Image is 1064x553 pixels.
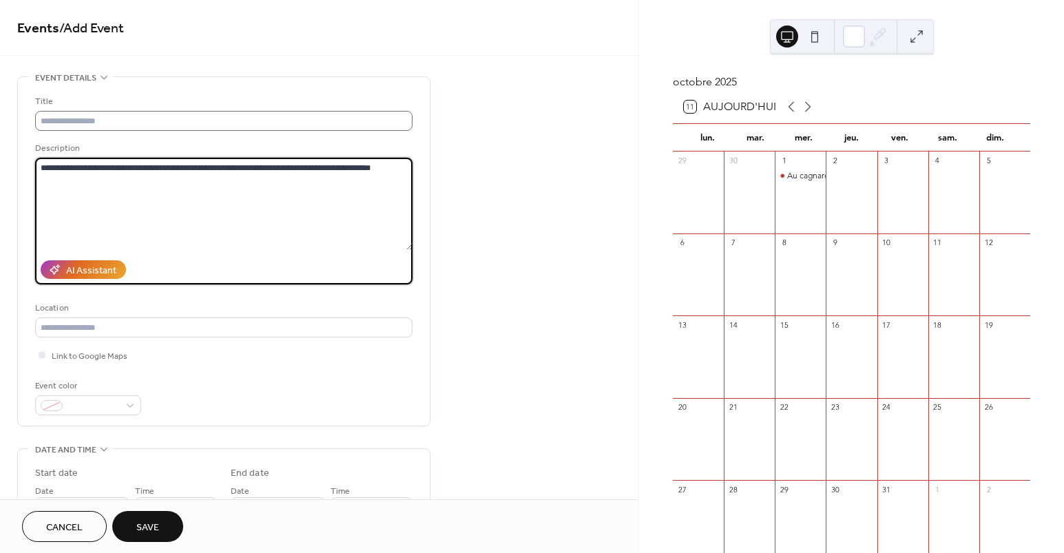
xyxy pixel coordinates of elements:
span: Cancel [46,521,83,535]
div: sam. [924,124,972,152]
div: 25 [932,402,943,413]
div: AI Assistant [66,264,116,278]
span: Time [331,484,350,499]
div: Event color [35,379,138,393]
div: 18 [932,320,943,330]
div: 7 [728,238,738,248]
button: Save [112,511,183,542]
div: 4 [932,156,943,166]
div: 13 [677,320,687,330]
div: Title [35,94,410,109]
div: 22 [779,402,789,413]
div: 8 [779,238,789,248]
button: Cancel [22,511,107,542]
div: 26 [983,402,994,413]
span: Link to Google Maps [52,349,127,364]
span: Date [35,484,54,499]
span: Save [136,521,159,535]
div: 10 [882,238,892,248]
span: Date [231,484,249,499]
div: 5 [983,156,994,166]
div: 1 [779,156,789,166]
div: 17 [882,320,892,330]
div: 9 [830,238,840,248]
div: 2 [830,156,840,166]
div: Au cagnard ! Visite accompagnée [775,170,826,182]
div: 11 [932,238,943,248]
div: 28 [728,484,738,494]
div: Location [35,301,410,315]
div: Start date [35,466,78,481]
div: 2 [983,484,994,494]
div: 20 [677,402,687,413]
div: 1 [932,484,943,494]
a: Events [17,15,59,42]
div: lun. [684,124,732,152]
div: 14 [728,320,738,330]
div: Description [35,141,410,156]
div: 12 [983,238,994,248]
div: 6 [677,238,687,248]
div: octobre 2025 [673,74,1030,90]
button: 11Aujourd'hui [679,97,781,116]
div: End date [231,466,269,481]
button: AI Assistant [41,260,126,279]
div: mar. [732,124,780,152]
div: 30 [830,484,840,494]
div: 21 [728,402,738,413]
span: Date and time [35,443,96,457]
div: 19 [983,320,994,330]
div: 30 [728,156,738,166]
span: Event details [35,71,96,85]
span: / Add Event [59,15,124,42]
div: ven. [875,124,924,152]
div: 16 [830,320,840,330]
div: 29 [677,156,687,166]
span: Time [135,484,154,499]
div: 29 [779,484,789,494]
div: jeu. [828,124,876,152]
div: 24 [882,402,892,413]
div: 27 [677,484,687,494]
div: mer. [780,124,828,152]
div: 23 [830,402,840,413]
div: 15 [779,320,789,330]
div: dim. [971,124,1019,152]
div: Au cagnard ! Visite accompagnée [787,170,910,182]
div: 3 [882,156,892,166]
div: 31 [882,484,892,494]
